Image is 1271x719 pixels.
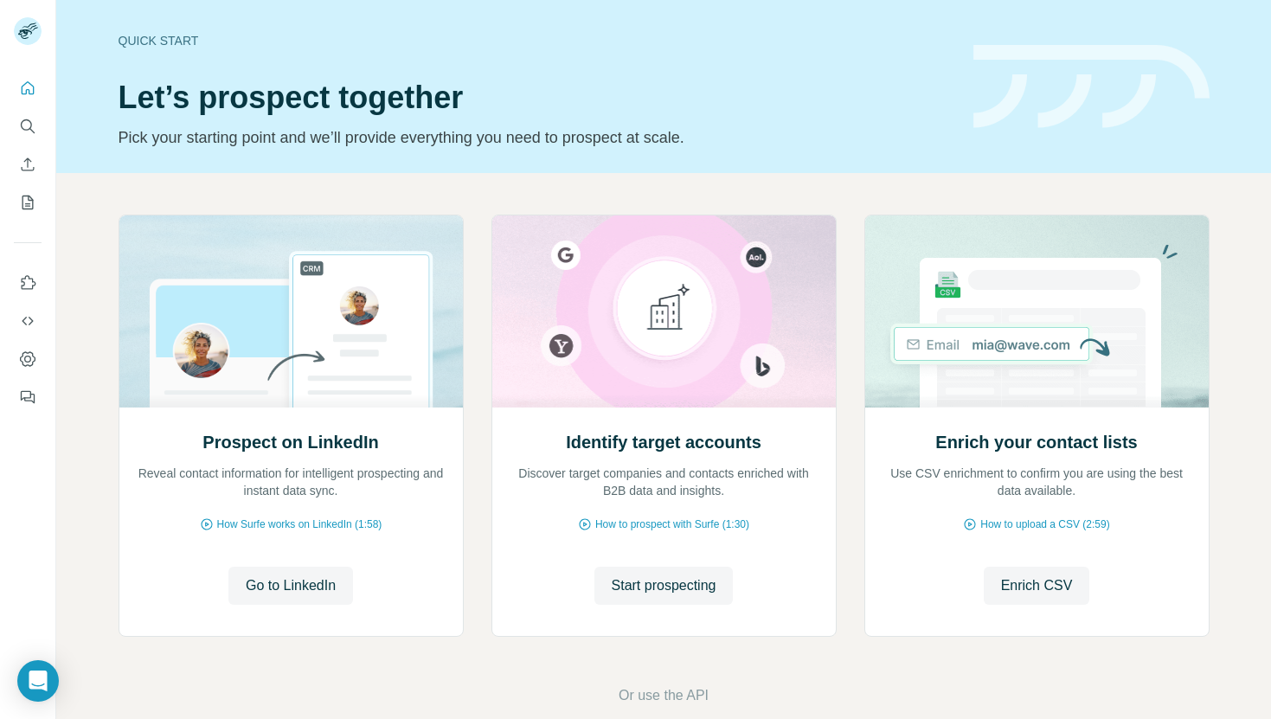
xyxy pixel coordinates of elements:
[14,267,42,299] button: Use Surfe on LinkedIn
[137,465,446,499] p: Reveal contact information for intelligent prospecting and instant data sync.
[864,215,1210,408] img: Enrich your contact lists
[14,305,42,337] button: Use Surfe API
[619,685,709,706] button: Or use the API
[883,465,1191,499] p: Use CSV enrichment to confirm you are using the best data available.
[594,567,734,605] button: Start prospecting
[612,575,716,596] span: Start prospecting
[510,465,818,499] p: Discover target companies and contacts enriched with B2B data and insights.
[566,430,761,454] h2: Identify target accounts
[119,125,953,150] p: Pick your starting point and we’ll provide everything you need to prospect at scale.
[119,215,464,408] img: Prospect on LinkedIn
[595,517,749,532] span: How to prospect with Surfe (1:30)
[119,32,953,49] div: Quick start
[228,567,353,605] button: Go to LinkedIn
[491,215,837,408] img: Identify target accounts
[14,149,42,180] button: Enrich CSV
[1001,575,1073,596] span: Enrich CSV
[119,80,953,115] h1: Let’s prospect together
[14,187,42,218] button: My lists
[935,430,1137,454] h2: Enrich your contact lists
[17,660,59,702] div: Open Intercom Messenger
[14,343,42,375] button: Dashboard
[14,73,42,104] button: Quick start
[202,430,378,454] h2: Prospect on LinkedIn
[973,45,1210,129] img: banner
[14,382,42,413] button: Feedback
[984,567,1090,605] button: Enrich CSV
[14,111,42,142] button: Search
[246,575,336,596] span: Go to LinkedIn
[217,517,382,532] span: How Surfe works on LinkedIn (1:58)
[980,517,1109,532] span: How to upload a CSV (2:59)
